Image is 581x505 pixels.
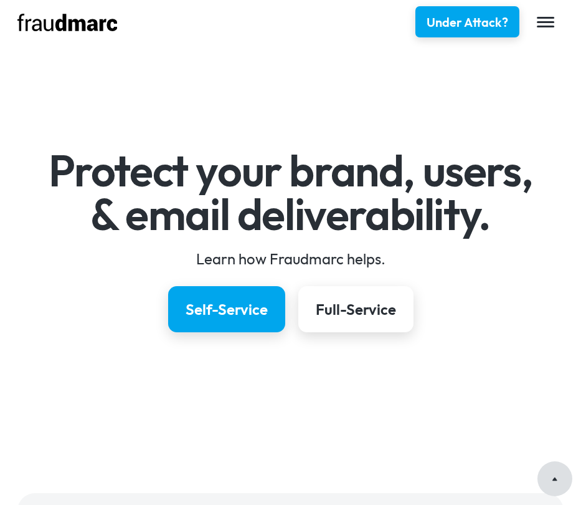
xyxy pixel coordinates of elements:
h1: Protect your brand, users, & email deliverability. [17,148,564,236]
div: menu [528,8,564,36]
div: Self-Service [186,299,268,319]
a: Full-Service [298,286,413,332]
a: Under Attack? [415,6,519,37]
div: Full-Service [316,299,396,319]
div: Under Attack? [427,14,508,31]
a: Self-Service [168,286,285,332]
div: Learn how Fraudmarc helps. [17,249,564,269]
